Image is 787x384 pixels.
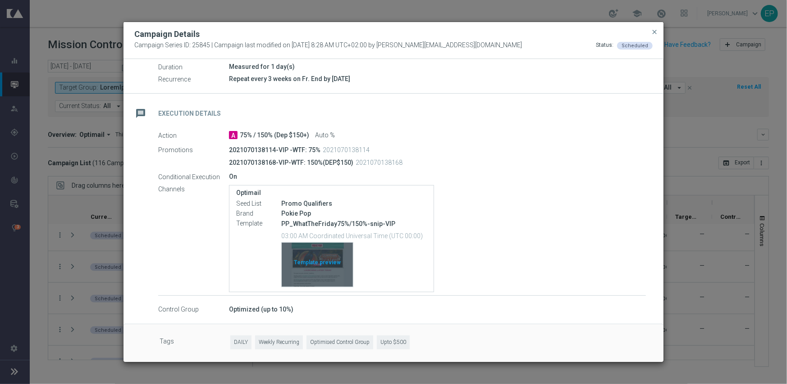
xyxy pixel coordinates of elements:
[255,335,303,349] span: Weekly Recurring
[229,172,646,181] div: On
[229,62,646,71] div: Measured for 1 day(s)
[307,335,373,349] span: Optimised Control Group
[651,28,658,36] span: close
[236,189,427,197] label: Optimail
[236,210,281,218] label: Brand
[158,173,229,181] label: Conditional Execution
[281,199,427,208] div: Promo Qualifiers
[158,185,229,193] label: Channels
[596,41,613,50] div: Status:
[229,305,646,314] div: Optimized (up to 10%)
[281,220,427,228] p: PP_WhatTheFriday75%/150%-snip-VIP
[229,74,646,83] div: Repeat every 3 weeks on Fr. End by [DATE]
[158,306,229,314] label: Control Group
[133,105,149,122] i: message
[377,335,410,349] span: Upto $500
[158,109,221,118] h2: Execution Details
[356,158,403,167] p: 2021070138168
[134,41,522,50] span: Campaign Series ID: 25845 | Campaign last modified on [DATE] 8:28 AM UTC+02:00 by [PERSON_NAME][E...
[160,335,230,349] label: Tags
[229,131,238,139] span: A
[236,200,281,208] label: Seed List
[236,220,281,228] label: Template
[158,146,229,154] label: Promotions
[230,335,252,349] span: DAILY
[617,41,653,49] colored-tag: Scheduled
[158,131,229,140] label: Action
[134,29,200,40] h2: Campaign Details
[158,75,229,83] label: Recurrence
[315,131,335,140] span: Auto %
[229,146,320,154] p: 2021070138114-VIP -WTF: 75%
[229,158,353,167] p: 2021070138168-VIP-WTF: 150%(DEP$150)
[281,231,427,240] p: 03:00 AM Coordinated Universal Time (UTC 00:00)
[622,43,648,49] span: Scheduled
[240,131,309,140] span: 75% / 150% (Dep $150+)
[281,242,353,287] button: Template preview
[158,63,229,71] label: Duration
[282,243,353,287] div: Template preview
[323,146,370,154] p: 2021070138114
[281,209,427,218] div: Pokie Pop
